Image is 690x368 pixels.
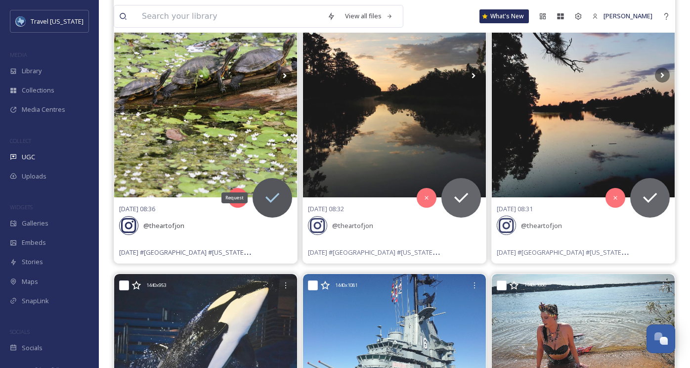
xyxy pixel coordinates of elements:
[647,324,675,353] button: Open Chat
[587,6,657,26] a: [PERSON_NAME]
[22,257,43,267] span: Stories
[22,219,48,228] span: Galleries
[524,281,546,288] span: 1440 x 1080
[16,16,26,26] img: images%20%281%29.jpeg
[497,204,533,213] span: [DATE] 08:31
[119,204,155,213] span: [DATE] 08:36
[22,238,46,247] span: Embeds
[308,204,344,213] span: [DATE] 08:32
[143,221,184,230] span: @ theartofjon
[10,203,33,211] span: WIDGETS
[340,6,398,26] a: View all files
[221,192,248,203] div: Request
[332,221,373,230] span: @ theartofjon
[22,296,49,306] span: SnapLink
[22,105,65,114] span: Media Centres
[521,221,562,230] span: @ theartofjon
[604,11,652,20] span: [PERSON_NAME]
[479,9,529,23] a: What's New
[10,51,27,58] span: MEDIA
[22,86,54,95] span: Collections
[22,66,42,76] span: Library
[10,328,30,335] span: SOCIALS
[146,282,166,289] span: 1440 x 953
[22,343,43,353] span: Socials
[137,5,322,27] input: Search your library
[31,17,84,26] span: Travel [US_STATE]
[22,172,46,181] span: Uploads
[10,137,31,144] span: COLLECT
[22,277,38,286] span: Maps
[335,282,357,289] span: 1440 x 1081
[22,152,35,162] span: UGC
